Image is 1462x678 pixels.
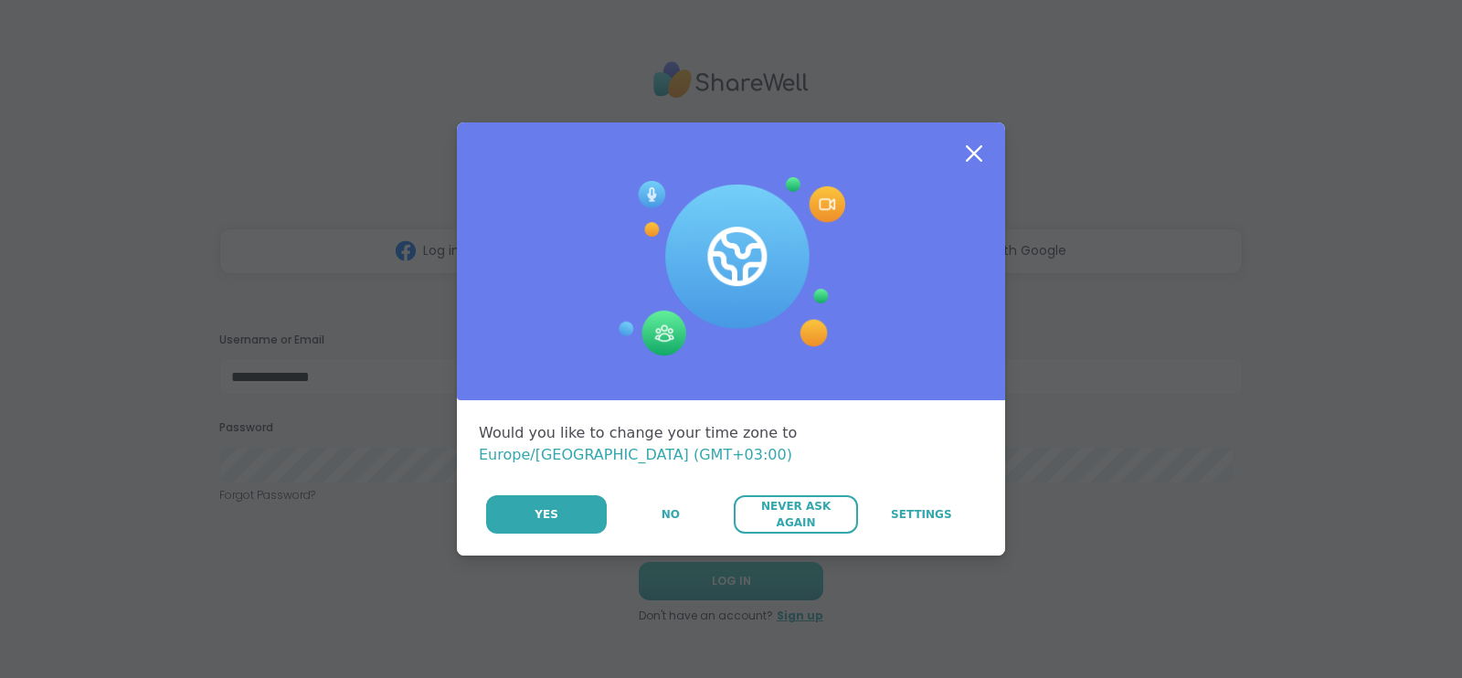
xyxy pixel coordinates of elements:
button: No [609,495,732,534]
a: Settings [860,495,983,534]
button: Yes [486,495,607,534]
span: Yes [535,506,558,523]
button: Never Ask Again [734,495,857,534]
span: Europe/[GEOGRAPHIC_DATA] (GMT+03:00) [479,446,792,463]
span: Never Ask Again [743,498,848,531]
span: Settings [891,506,952,523]
img: Session Experience [617,177,845,356]
div: Would you like to change your time zone to [479,422,983,466]
span: No [662,506,680,523]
